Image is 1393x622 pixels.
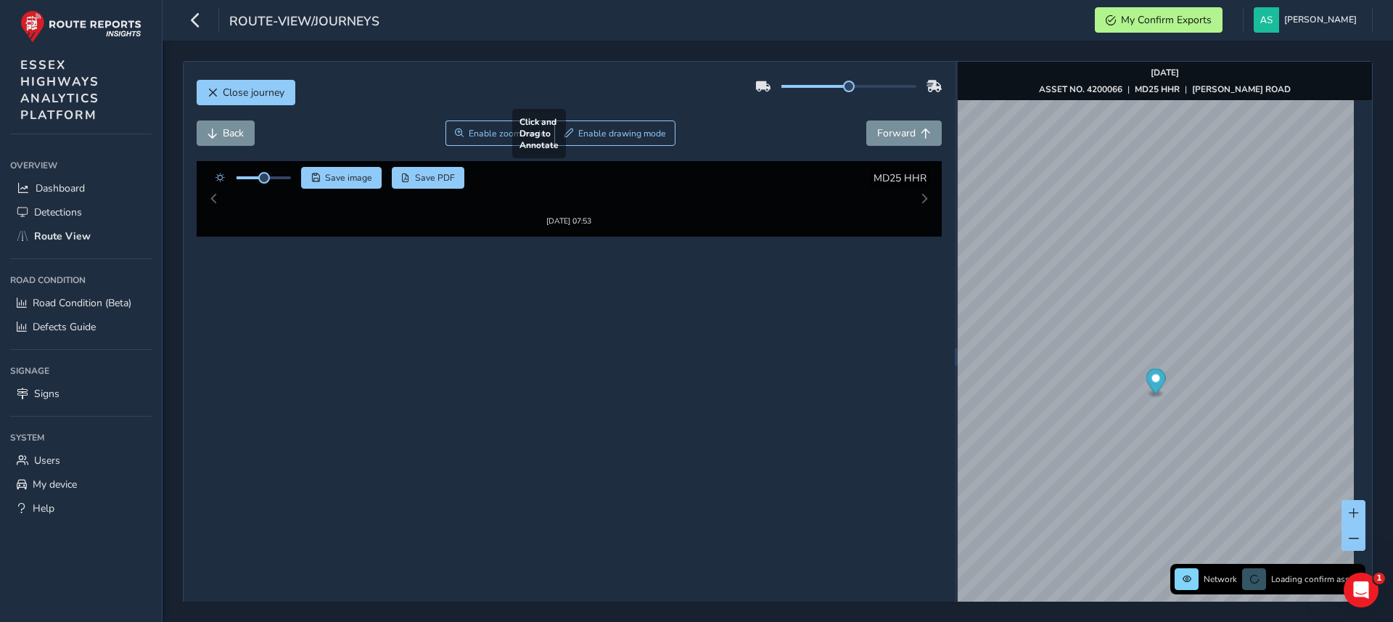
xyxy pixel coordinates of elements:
button: Back [197,120,255,146]
span: Save PDF [415,172,455,184]
a: Users [10,449,152,472]
span: Back [223,126,244,140]
span: Forward [877,126,916,140]
span: 1 [1373,573,1385,584]
button: Draw [554,120,675,146]
button: PDF [392,167,465,189]
span: Detections [34,205,82,219]
strong: ASSET NO. 4200066 [1039,83,1122,95]
span: Close journey [223,86,284,99]
span: Loading confirm assets [1271,573,1361,585]
strong: [PERSON_NAME] ROAD [1192,83,1291,95]
a: Help [10,496,152,520]
button: My Confirm Exports [1095,7,1223,33]
span: Users [34,454,60,467]
a: My device [10,472,152,496]
span: MD25 HHR [874,171,926,185]
span: Network [1204,573,1237,585]
div: [DATE] 07:53 [525,197,613,208]
span: Road Condition (Beta) [33,296,131,310]
img: rr logo [20,10,141,43]
span: Route View [34,229,91,243]
a: Route View [10,224,152,248]
div: Road Condition [10,269,152,291]
span: Help [33,502,54,515]
span: My device [33,478,77,491]
iframe: Intercom live chat [1344,573,1378,607]
div: | | [1039,83,1291,95]
a: Detections [10,200,152,224]
img: diamond-layout [1254,7,1279,33]
button: [PERSON_NAME] [1254,7,1362,33]
div: Overview [10,155,152,176]
a: Road Condition (Beta) [10,291,152,315]
span: Enable drawing mode [578,128,666,139]
button: Forward [866,120,942,146]
span: [PERSON_NAME] [1284,7,1357,33]
strong: [DATE] [1151,67,1179,78]
span: ESSEX HIGHWAYS ANALYTICS PLATFORM [20,57,99,123]
span: Enable zoom mode [469,128,546,139]
a: Dashboard [10,176,152,200]
span: Dashboard [36,181,85,195]
a: Defects Guide [10,315,152,339]
button: Zoom [445,120,555,146]
span: My Confirm Exports [1121,13,1212,27]
div: Map marker [1146,369,1165,398]
span: route-view/journeys [229,12,379,33]
div: Signage [10,360,152,382]
span: Signs [34,387,59,401]
span: Save image [325,172,372,184]
span: Defects Guide [33,320,96,334]
strong: MD25 HHR [1135,83,1180,95]
a: Signs [10,382,152,406]
div: System [10,427,152,449]
button: Close journey [197,80,295,105]
button: Save [301,167,382,189]
img: Thumbnail frame [525,183,613,197]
